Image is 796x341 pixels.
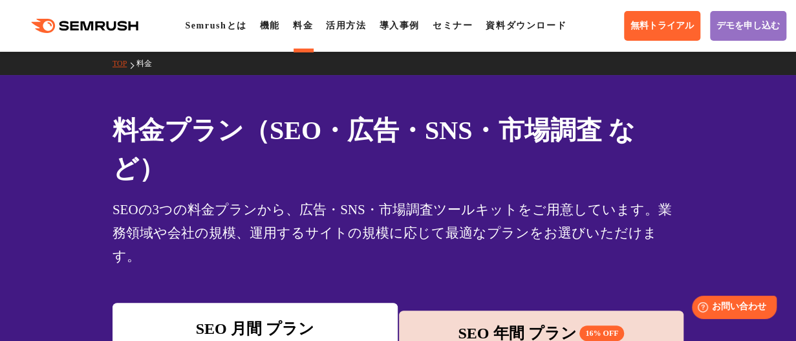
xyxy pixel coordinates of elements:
span: デモを申し込む [716,20,780,32]
span: 16% OFF [579,325,624,341]
a: 資料ダウンロード [486,21,566,30]
iframe: Help widget launcher [681,291,782,327]
a: 導入事例 [379,21,419,30]
a: 活用方法 [326,21,366,30]
a: デモを申し込む [710,11,786,41]
span: 無料トライアル [630,20,694,32]
a: Semrushとは [185,21,246,30]
h1: 料金プラン（SEO・広告・SNS・市場調査 など） [113,111,683,188]
a: 料金 [293,21,313,30]
a: セミナー [433,21,473,30]
div: SEOの3つの料金プランから、広告・SNS・市場調査ツールキットをご用意しています。業務領域や会社の規模、運用するサイトの規模に応じて最適なプランをお選びいただけます。 [113,198,683,268]
a: 無料トライアル [624,11,700,41]
div: SEO 月間 プラン [119,317,391,340]
a: 機能 [260,21,280,30]
a: TOP [113,59,136,68]
a: 料金 [136,59,162,68]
